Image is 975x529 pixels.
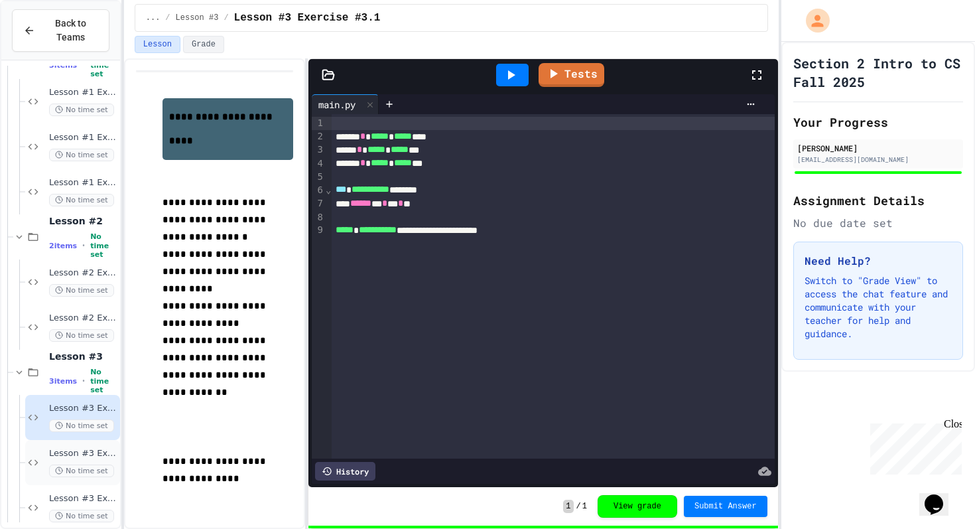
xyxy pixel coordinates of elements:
[312,117,325,130] div: 1
[224,13,228,23] span: /
[919,476,962,516] iframe: chat widget
[793,113,963,131] h2: Your Progress
[146,13,161,23] span: ...
[312,94,379,114] div: main.py
[805,274,952,340] p: Switch to "Grade View" to access the chat feature and communicate with your teacher for help and ...
[90,232,117,259] span: No time set
[684,496,767,517] button: Submit Answer
[582,501,587,512] span: 1
[793,54,963,91] h1: Section 2 Intro to CS Fall 2025
[598,495,677,518] button: View grade
[49,419,114,432] span: No time set
[82,376,85,386] span: •
[694,501,757,512] span: Submit Answer
[312,184,325,197] div: 6
[183,36,224,53] button: Grade
[49,267,117,279] span: Lesson #2 Exercise #2.1
[312,197,325,210] div: 7
[797,155,959,165] div: [EMAIL_ADDRESS][DOMAIN_NAME]
[234,10,381,26] span: Lesson #3 Exercise #3.1
[43,17,98,44] span: Back to Teams
[49,510,114,522] span: No time set
[805,253,952,269] h3: Need Help?
[49,350,117,362] span: Lesson #3
[865,418,962,475] iframe: chat widget
[312,224,325,237] div: 9
[90,368,117,394] span: No time set
[49,132,117,143] span: Lesson #1 Exercise #1.2
[49,215,117,227] span: Lesson #2
[165,13,170,23] span: /
[49,61,77,70] span: 3 items
[325,185,332,195] span: Fold line
[312,211,325,224] div: 8
[793,191,963,210] h2: Assignment Details
[539,63,604,87] a: Tests
[135,36,180,53] button: Lesson
[312,171,325,184] div: 5
[792,5,833,36] div: My Account
[793,215,963,231] div: No due date set
[49,493,117,504] span: Lesson #3 Exercise #3.3
[90,52,117,78] span: No time set
[315,462,375,481] div: History
[49,465,114,477] span: No time set
[49,377,77,386] span: 3 items
[49,177,117,189] span: Lesson #1 Exercise #1.3
[49,242,77,250] span: 2 items
[49,194,114,206] span: No time set
[49,448,117,459] span: Lesson #3 Exercise #3.2
[82,60,85,70] span: •
[797,142,959,154] div: [PERSON_NAME]
[49,329,114,342] span: No time set
[49,149,114,161] span: No time set
[12,9,109,52] button: Back to Teams
[5,5,92,84] div: Chat with us now!Close
[563,500,573,513] span: 1
[176,13,219,23] span: Lesson #3
[49,87,117,98] span: Lesson #1 Exercise #1.1
[312,157,325,171] div: 4
[312,143,325,157] div: 3
[49,104,114,116] span: No time set
[49,403,117,414] span: Lesson #3 Exercise #3.1
[82,240,85,251] span: •
[312,130,325,143] div: 2
[576,501,581,512] span: /
[49,313,117,324] span: Lesson #2 Exercise #2.2
[49,284,114,297] span: No time set
[312,98,362,112] div: main.py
